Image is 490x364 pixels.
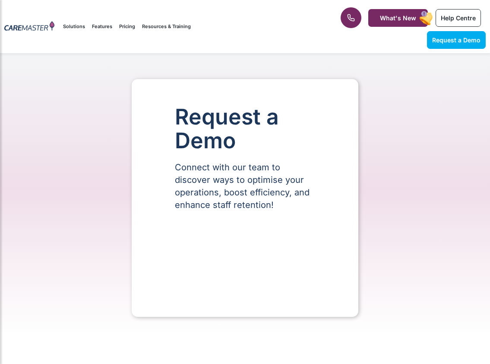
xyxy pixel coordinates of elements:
[142,12,191,41] a: Resources & Training
[175,105,315,153] h1: Request a Demo
[4,21,54,32] img: CareMaster Logo
[368,9,428,27] a: What's New
[432,36,481,44] span: Request a Demo
[436,9,481,27] a: Help Centre
[175,226,315,291] iframe: Form 0
[63,12,85,41] a: Solutions
[92,12,112,41] a: Features
[175,161,315,211] p: Connect with our team to discover ways to optimise your operations, boost efficiency, and enhance...
[427,31,486,49] a: Request a Demo
[441,14,476,22] span: Help Centre
[63,12,313,41] nav: Menu
[380,14,416,22] span: What's New
[119,12,135,41] a: Pricing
